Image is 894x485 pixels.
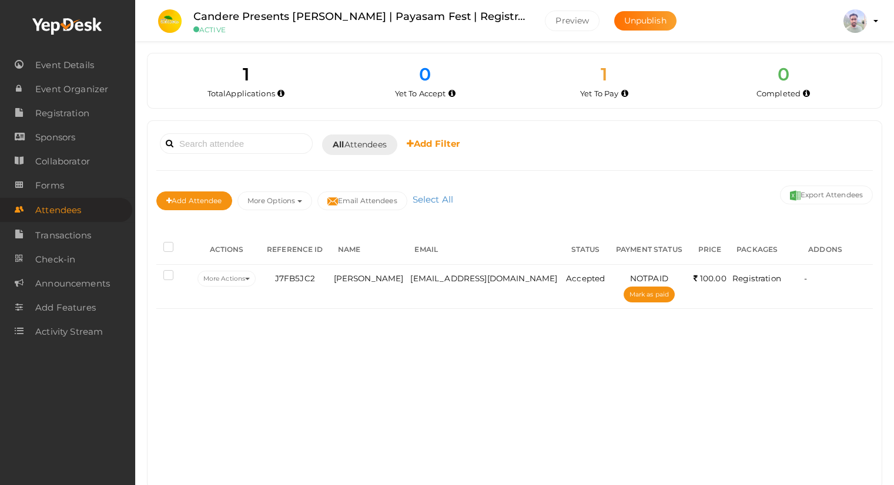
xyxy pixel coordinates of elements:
[407,138,460,149] b: Add Filter
[237,191,312,210] button: More Options
[35,174,64,197] span: Forms
[35,320,103,343] span: Activity Stream
[614,11,677,31] button: Unpublish
[630,291,669,298] span: Mark as paid
[35,248,75,271] span: Check-in
[804,274,807,283] span: -
[35,272,110,295] span: Announcements
[790,190,801,201] img: excel.svg
[156,191,232,210] button: Add Attendee
[410,274,557,283] span: [EMAIL_ADDRESS][DOMAIN_NAME]
[419,63,431,85] span: 0
[407,235,562,265] th: EMAIL
[243,63,249,85] span: 1
[35,150,90,173] span: Collaborator
[333,139,344,150] b: All
[630,274,668,283] span: NOTPAID
[601,63,607,85] span: 1
[545,11,600,31] button: Preview
[566,274,605,283] span: Accepted
[35,224,91,247] span: Transactions
[624,15,667,26] span: Unpublish
[194,235,259,265] th: ACTIONS
[35,198,81,222] span: Attendees
[580,89,618,98] span: Yet To Pay
[803,90,810,97] i: Accepted and completed payment succesfully
[333,139,387,151] span: Attendees
[207,89,275,98] span: Total
[327,196,338,207] img: mail-filled.svg
[197,271,256,287] button: More Actions
[277,90,284,97] i: Total number of applications
[193,25,527,34] small: ACTIVE
[694,274,726,283] span: 100.00
[621,90,628,97] i: Accepted by organizer and yet to make payment
[624,287,675,302] button: Mark as paid
[226,89,275,98] span: Applications
[35,53,94,77] span: Event Details
[160,133,313,154] input: Search attendee
[843,9,867,33] img: ACg8ocJxTL9uYcnhaNvFZuftGNHJDiiBHTVJlCXhmLL3QY_ku3qgyu-z6A=s100
[690,235,729,265] th: PRICE
[275,274,315,283] span: J7FB5JC2
[608,235,690,265] th: PAYMENT STATUS
[193,8,527,25] label: Candere Presents [PERSON_NAME] | Payasam Fest | Registration
[729,235,801,265] th: PACKAGES
[334,274,404,283] span: [PERSON_NAME]
[331,235,408,265] th: NAME
[563,235,608,265] th: STATUS
[410,194,456,205] a: Select All
[35,78,108,101] span: Event Organizer
[158,9,182,33] img: PPFXFEEN_small.png
[395,89,446,98] span: Yet To Accept
[35,296,96,319] span: Add Features
[778,63,789,85] span: 0
[732,274,781,283] span: Registration
[780,186,873,204] button: Export Attendees
[35,102,89,125] span: Registration
[801,235,873,265] th: ADDONS
[756,89,801,98] span: Completed
[317,191,407,210] button: Email Attendees
[267,245,323,254] span: REFERENCE ID
[35,126,75,149] span: Sponsors
[448,90,456,97] i: Yet to be accepted by organizer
